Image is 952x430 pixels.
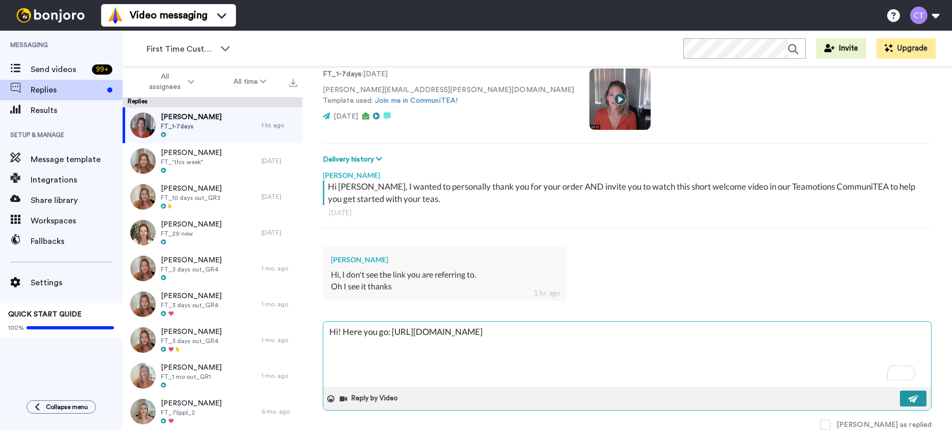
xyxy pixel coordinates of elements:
[31,153,123,166] span: Message template
[123,394,302,429] a: [PERSON_NAME]FT_75ppl_26 mo. ago
[123,179,302,215] a: [PERSON_NAME]FT_10 days out_GR3[DATE]
[339,391,401,406] button: Reply by Video
[8,324,24,332] span: 100%
[816,38,866,59] button: Invite
[161,337,222,345] span: FT_3 days out_GR4
[331,269,558,281] div: Hi, I don't see the link you are referring to.
[147,43,215,55] span: First Time Customer
[31,104,123,117] span: Results
[286,74,300,89] button: Export all results that match these filters now.
[161,158,222,166] span: FT_"this week"
[27,400,96,414] button: Collapse menu
[323,165,932,180] div: [PERSON_NAME]
[130,256,156,281] img: d182a69c-3f25-4f75-b1e2-a8a136d57023-thumb.jpg
[261,336,297,344] div: 1 mo. ago
[161,398,222,409] span: [PERSON_NAME]
[161,301,222,309] span: FT_3 days out_GR4
[331,255,558,265] div: [PERSON_NAME]
[261,193,297,201] div: [DATE]
[161,194,222,202] span: FT_10 days out_GR3
[375,97,458,104] a: Join me in CommuniTEA!
[214,73,287,91] button: All time
[161,265,222,274] span: FT_3 days out_GR4
[261,372,297,380] div: 1 mo. ago
[31,194,123,207] span: Share library
[323,322,931,387] textarea: To enrich screen reader interactions, please activate Accessibility in Grammarly extension settings
[31,277,123,289] span: Settings
[161,219,222,230] span: [PERSON_NAME]
[261,229,297,237] div: [DATE]
[123,107,302,143] a: [PERSON_NAME]FT_1-7days1 hr. ago
[12,8,89,22] img: bj-logo-header-white.svg
[328,180,929,205] div: Hi [PERSON_NAME], I wanted to personally thank you for your order AND invite you to watch this sh...
[876,38,936,59] button: Upgrade
[130,327,156,353] img: d182a69c-3f25-4f75-b1e2-a8a136d57023-thumb.jpg
[161,363,222,373] span: [PERSON_NAME]
[323,71,362,78] strong: FT_1-7days
[161,230,222,238] span: FT_29 new
[130,148,156,174] img: c5718b27-a0f8-4c5c-bcc2-74a80e3c41ec-thumb.jpg
[145,72,186,92] span: All assignees
[323,69,574,80] p: : [DATE]
[161,327,222,337] span: [PERSON_NAME]
[130,184,156,210] img: 2af630c9-bb00-4629-856d-cd585671067e-thumb.jpg
[107,7,124,24] img: vm-color.svg
[323,85,574,106] p: [PERSON_NAME][EMAIL_ADDRESS][PERSON_NAME][DOMAIN_NAME] Template used:
[31,84,103,96] span: Replies
[8,311,82,318] span: QUICK START GUIDE
[161,373,222,381] span: FT_1 mo out_GR1
[31,215,123,227] span: Workspaces
[323,154,385,165] button: Delivery history
[123,97,302,107] div: Replies
[123,215,302,251] a: [PERSON_NAME]FT_29 new[DATE]
[161,122,222,130] span: FT_1-7days
[31,174,123,186] span: Integrations
[130,220,156,245] img: e775b053-e7e1-4264-a7ad-83d797bd57dc-thumb.jpg
[331,281,558,292] div: Oh I see it thanks
[92,64,112,75] div: 99 +
[261,121,297,129] div: 1 hr. ago
[130,363,156,389] img: bd841412-ef6e-4396-b8f4-7c2503e5b85c-thumb.jpg
[130,8,207,22] span: Video messaging
[123,143,302,179] a: [PERSON_NAME]FT_"this week"[DATE]
[261,264,297,273] div: 1 mo. ago
[261,408,297,416] div: 6 mo. ago
[161,112,222,122] span: [PERSON_NAME]
[125,67,214,96] button: All assignees
[161,409,222,417] span: FT_75ppl_2
[534,288,560,298] div: 1 hr. ago
[130,399,156,424] img: 90f09d71-e108-4f9a-a833-9450812f301a-thumb.jpg
[334,113,358,120] span: [DATE]
[130,291,156,317] img: d182a69c-3f25-4f75-b1e2-a8a136d57023-thumb.jpg
[261,300,297,308] div: 1 mo. ago
[289,79,297,87] img: export.svg
[161,291,222,301] span: [PERSON_NAME]
[31,63,88,76] span: Send videos
[123,286,302,322] a: [PERSON_NAME]FT_3 days out_GR41 mo. ago
[261,157,297,165] div: [DATE]
[123,322,302,358] a: [PERSON_NAME]FT_3 days out_GR41 mo. ago
[837,420,932,430] div: [PERSON_NAME] as replied
[161,148,222,158] span: [PERSON_NAME]
[123,358,302,394] a: [PERSON_NAME]FT_1 mo out_GR11 mo. ago
[31,235,123,247] span: Fallbacks
[161,184,222,194] span: [PERSON_NAME]
[908,395,919,403] img: send-white.svg
[161,255,222,265] span: [PERSON_NAME]
[329,208,925,218] div: [DATE]
[130,112,156,138] img: bcc03d30-5162-4163-a8b7-c36ccb207d8b-thumb.jpg
[123,251,302,286] a: [PERSON_NAME]FT_3 days out_GR41 mo. ago
[46,403,88,411] span: Collapse menu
